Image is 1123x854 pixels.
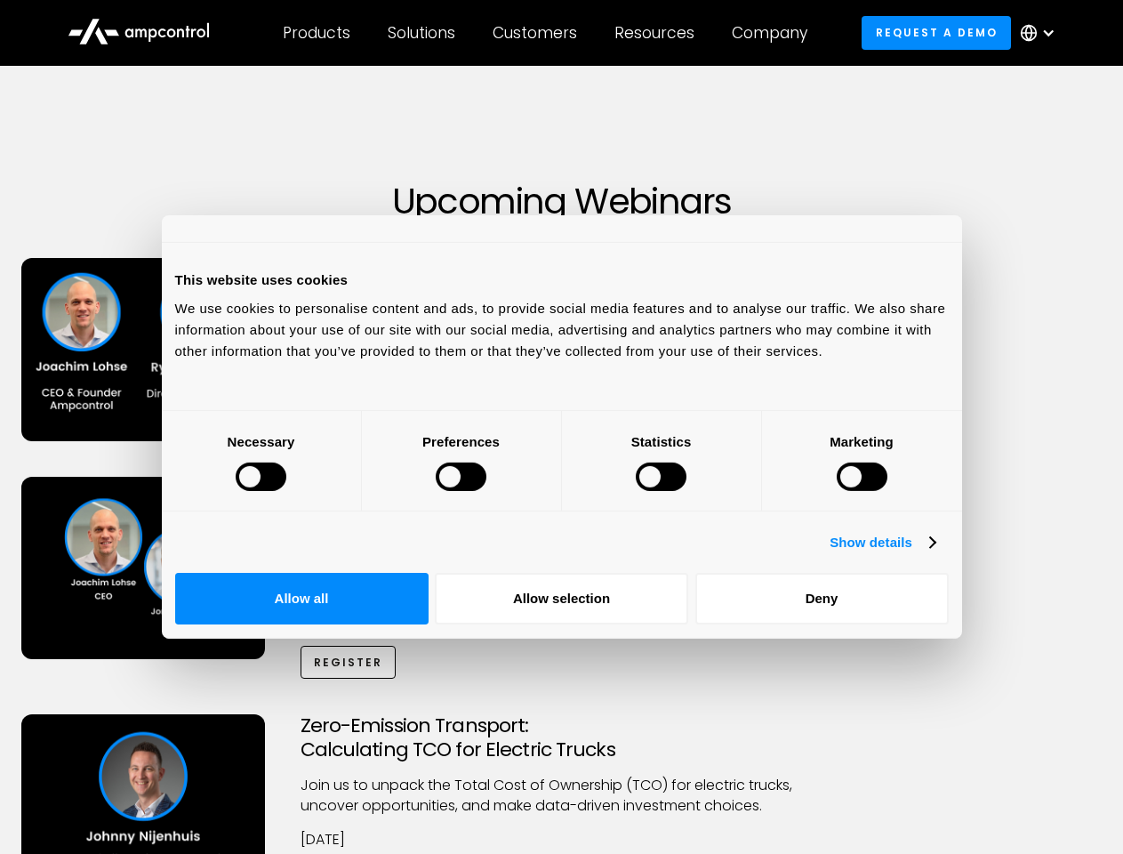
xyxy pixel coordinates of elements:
[631,433,692,448] strong: Statistics
[301,776,823,816] p: Join us to unpack the Total Cost of Ownership (TCO) for electric trucks, uncover opportunities, a...
[830,433,894,448] strong: Marketing
[175,297,949,361] div: We use cookies to personalise content and ads, to provide social media features and to analyse ou...
[614,23,694,43] div: Resources
[301,830,823,850] p: [DATE]
[695,573,949,624] button: Deny
[175,573,429,624] button: Allow all
[388,23,455,43] div: Solutions
[422,433,500,448] strong: Preferences
[435,573,688,624] button: Allow selection
[732,23,807,43] div: Company
[283,23,350,43] div: Products
[301,714,823,761] h3: Zero-Emission Transport: Calculating TCO for Electric Trucks
[493,23,577,43] div: Customers
[175,270,949,291] div: This website uses cookies
[301,646,397,679] a: Register
[21,180,1103,222] h1: Upcoming Webinars
[228,433,295,448] strong: Necessary
[862,16,1011,49] a: Request a demo
[830,532,934,553] a: Show details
